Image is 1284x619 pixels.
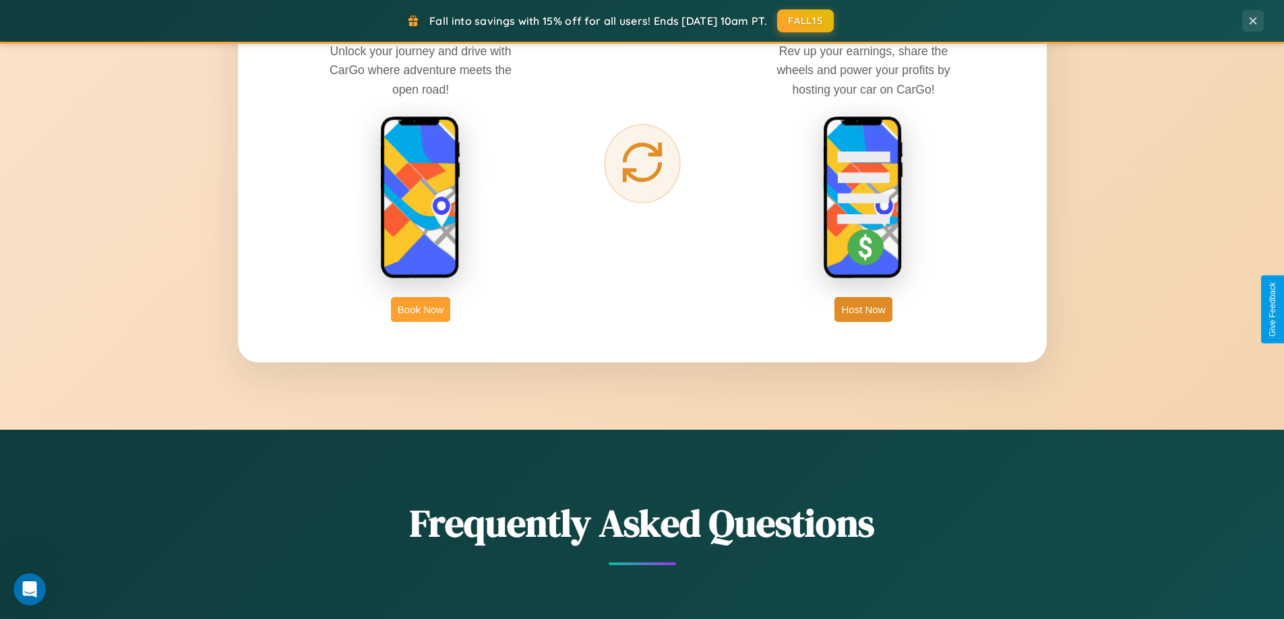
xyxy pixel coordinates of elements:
h2: Frequently Asked Questions [238,497,1047,549]
p: Unlock your journey and drive with CarGo where adventure meets the open road! [319,42,522,98]
img: host phone [823,116,904,280]
button: Book Now [391,297,450,322]
p: Rev up your earnings, share the wheels and power your profits by hosting your car on CarGo! [762,42,965,98]
img: rent phone [380,116,461,280]
button: FALL15 [777,9,834,32]
button: Host Now [834,297,892,322]
iframe: Intercom live chat [13,573,46,606]
div: Give Feedback [1268,282,1277,337]
span: Fall into savings with 15% off for all users! Ends [DATE] 10am PT. [429,14,767,28]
